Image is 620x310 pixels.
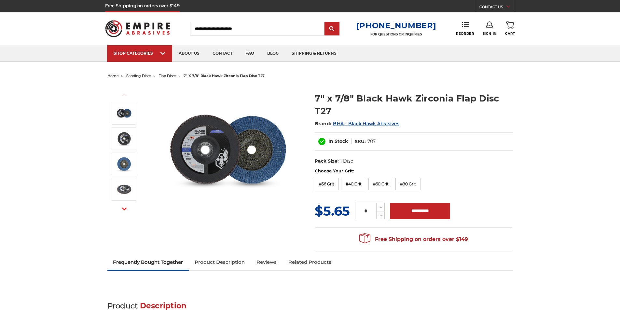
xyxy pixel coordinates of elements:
[328,138,348,144] span: In Stock
[206,45,239,62] a: contact
[340,158,353,165] dd: 1 Disc
[315,158,339,165] dt: Pack Size:
[315,168,513,174] label: Choose Your Grit:
[456,21,474,35] a: Reorder
[367,138,376,145] dd: 707
[116,130,132,147] img: 7" x 7/8" Black Hawk Zirconia Flap Disc T27
[261,45,285,62] a: blog
[333,121,399,127] a: BHA - Black Hawk Abrasives
[355,138,366,145] dt: SKU:
[163,85,293,215] img: 7 inch Zirconia flap disc
[105,16,170,41] img: Empire Abrasives
[315,92,513,117] h1: 7" x 7/8" Black Hawk Zirconia Flap Disc T27
[359,233,468,246] span: Free Shipping on orders over $149
[285,45,343,62] a: shipping & returns
[239,45,261,62] a: faq
[117,88,132,102] button: Previous
[251,255,282,269] a: Reviews
[116,156,132,172] img: 7" x 7/8" Black Hawk Zirconia Flap Disc T27
[356,32,436,36] p: FOR QUESTIONS OR INQUIRIES
[282,255,337,269] a: Related Products
[483,32,497,36] span: Sign In
[117,202,132,216] button: Next
[456,32,474,36] span: Reorder
[116,105,132,121] img: 7 inch Zirconia flap disc
[172,45,206,62] a: about us
[325,22,338,35] input: Submit
[107,74,119,78] a: home
[315,203,350,219] span: $5.65
[189,255,251,269] a: Product Description
[158,74,176,78] a: flap discs
[114,51,166,56] div: SHOP CATEGORIES
[315,121,332,127] span: Brand:
[505,32,515,36] span: Cart
[107,255,189,269] a: Frequently Bought Together
[184,74,265,78] span: 7" x 7/8" black hawk zirconia flap disc t27
[505,21,515,36] a: Cart
[356,21,436,30] a: [PHONE_NUMBER]
[116,181,132,197] img: 7" x 7/8" Black Hawk Zirconia Flap Disc T27
[479,3,515,12] a: CONTACT US
[126,74,151,78] a: sanding discs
